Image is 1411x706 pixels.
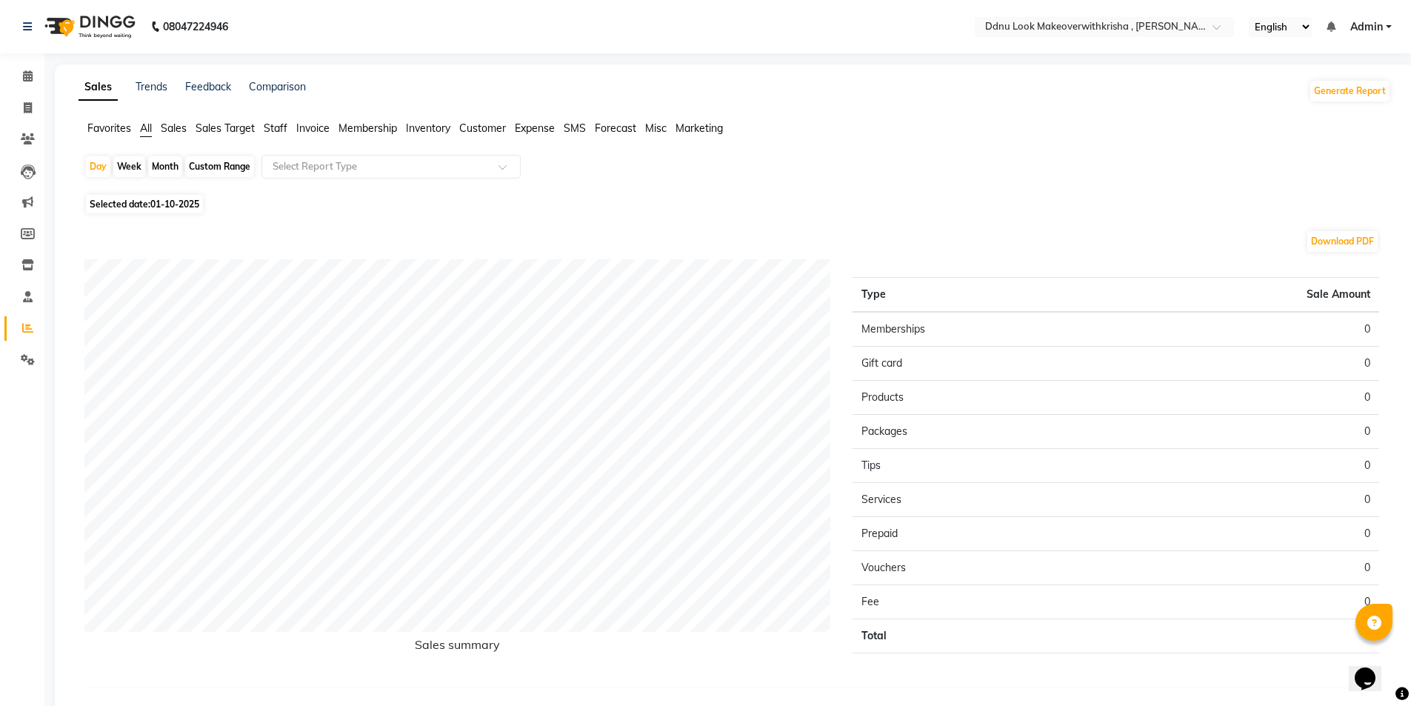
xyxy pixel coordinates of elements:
td: 0 [1116,517,1379,551]
td: Packages [853,415,1115,449]
b: 08047224946 [163,6,228,47]
h6: Sales summary [84,638,830,658]
span: Favorites [87,121,131,135]
td: 0 [1116,312,1379,347]
a: Feedback [185,80,231,93]
span: Sales Target [196,121,255,135]
td: 0 [1116,619,1379,653]
div: Month [148,156,182,177]
span: Selected date: [86,195,203,213]
th: Sale Amount [1116,278,1379,313]
span: Invoice [296,121,330,135]
span: Expense [515,121,555,135]
div: Custom Range [185,156,254,177]
span: Membership [338,121,397,135]
div: Week [113,156,145,177]
iframe: chat widget [1349,647,1396,691]
td: 0 [1116,449,1379,483]
td: Total [853,619,1115,653]
td: Tips [853,449,1115,483]
a: Comparison [249,80,306,93]
span: Staff [264,121,287,135]
span: Inventory [406,121,450,135]
td: 0 [1116,415,1379,449]
img: logo [38,6,139,47]
th: Type [853,278,1115,313]
td: Services [853,483,1115,517]
span: Admin [1350,19,1383,35]
div: Day [86,156,110,177]
span: Forecast [595,121,636,135]
td: Fee [853,585,1115,619]
span: Marketing [676,121,723,135]
span: Customer [459,121,506,135]
td: 0 [1116,381,1379,415]
td: Products [853,381,1115,415]
span: All [140,121,152,135]
td: Gift card [853,347,1115,381]
td: Vouchers [853,551,1115,585]
td: 0 [1116,347,1379,381]
a: Trends [136,80,167,93]
span: SMS [564,121,586,135]
a: Sales [79,74,118,101]
td: Prepaid [853,517,1115,551]
td: 0 [1116,483,1379,517]
button: Download PDF [1307,231,1378,252]
span: Misc [645,121,667,135]
span: 01-10-2025 [150,199,199,210]
button: Generate Report [1310,81,1390,101]
td: 0 [1116,585,1379,619]
td: 0 [1116,551,1379,585]
span: Sales [161,121,187,135]
td: Memberships [853,312,1115,347]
